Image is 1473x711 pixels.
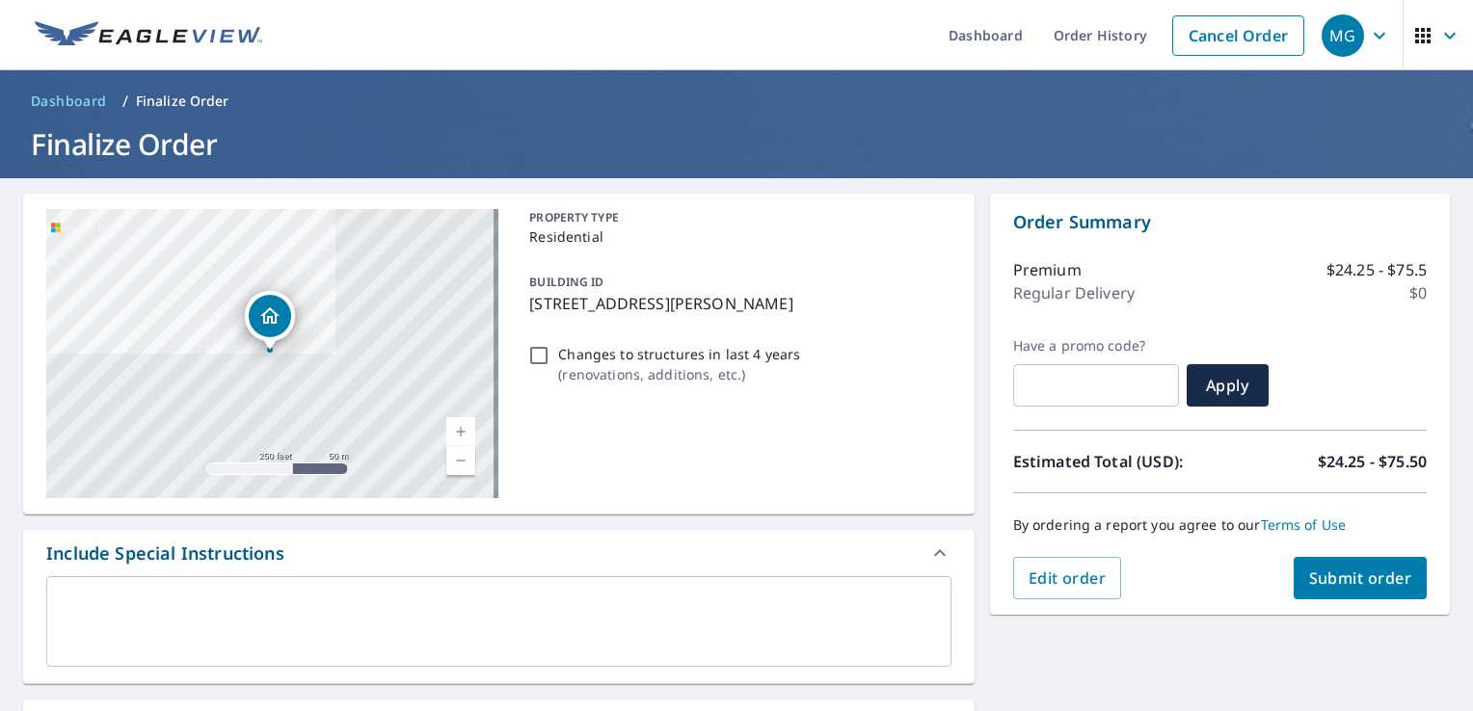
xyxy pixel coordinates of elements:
[1326,258,1427,281] p: $24.25 - $75.5
[1409,281,1427,304] p: $0
[1172,15,1304,56] a: Cancel Order
[558,344,800,364] p: Changes to structures in last 4 years
[1029,567,1107,589] span: Edit order
[446,417,475,446] a: Current Level 17, Zoom In
[122,90,128,113] li: /
[31,92,107,111] span: Dashboard
[1187,364,1269,407] button: Apply
[46,540,284,566] div: Include Special Instructions
[1013,281,1135,304] p: Regular Delivery
[1202,375,1253,396] span: Apply
[1013,516,1427,534] p: By ordering a report you agree to our
[23,86,1450,117] nav: breadcrumb
[1318,450,1427,473] p: $24.25 - $75.50
[446,446,475,475] a: Current Level 17, Zoom Out
[529,292,943,315] p: [STREET_ADDRESS][PERSON_NAME]
[23,530,975,576] div: Include Special Instructions
[529,209,943,226] p: PROPERTY TYPE
[1013,337,1179,355] label: Have a promo code?
[1013,258,1082,281] p: Premium
[1013,557,1122,599] button: Edit order
[136,92,229,111] p: Finalize Order
[1294,557,1428,599] button: Submit order
[245,291,295,351] div: Dropped pin, building 1, Residential property, S44W25730 Underwood Ct Waukesha, WI 53189
[1322,14,1364,57] div: MG
[23,124,1450,164] h1: Finalize Order
[529,226,943,247] p: Residential
[529,274,603,290] p: BUILDING ID
[35,21,262,50] img: EV Logo
[1261,515,1347,534] a: Terms of Use
[1013,209,1427,235] p: Order Summary
[1309,567,1412,589] span: Submit order
[1013,450,1220,473] p: Estimated Total (USD):
[23,86,115,117] a: Dashboard
[558,364,800,384] p: ( renovations, additions, etc. )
